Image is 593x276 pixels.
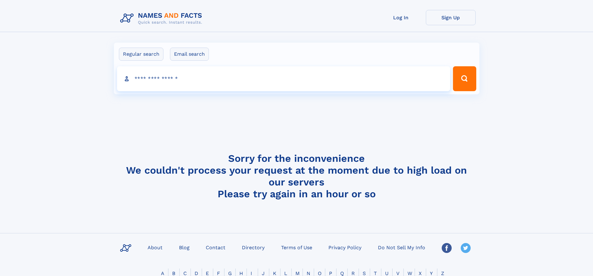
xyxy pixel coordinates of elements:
img: Logo Names and Facts [118,10,207,27]
label: Regular search [119,48,163,61]
img: Twitter [461,243,471,253]
a: Privacy Policy [326,243,364,252]
a: Log In [376,10,426,25]
label: Email search [170,48,209,61]
a: Sign Up [426,10,476,25]
a: Directory [239,243,267,252]
a: Terms of Use [279,243,315,252]
button: Search Button [453,66,476,91]
h4: Sorry for the inconvenience We couldn't process your request at the moment due to high load on ou... [118,152,476,200]
a: About [145,243,165,252]
a: Contact [203,243,228,252]
a: Blog [176,243,192,252]
input: search input [117,66,450,91]
a: Do Not Sell My Info [375,243,428,252]
img: Facebook [442,243,452,253]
